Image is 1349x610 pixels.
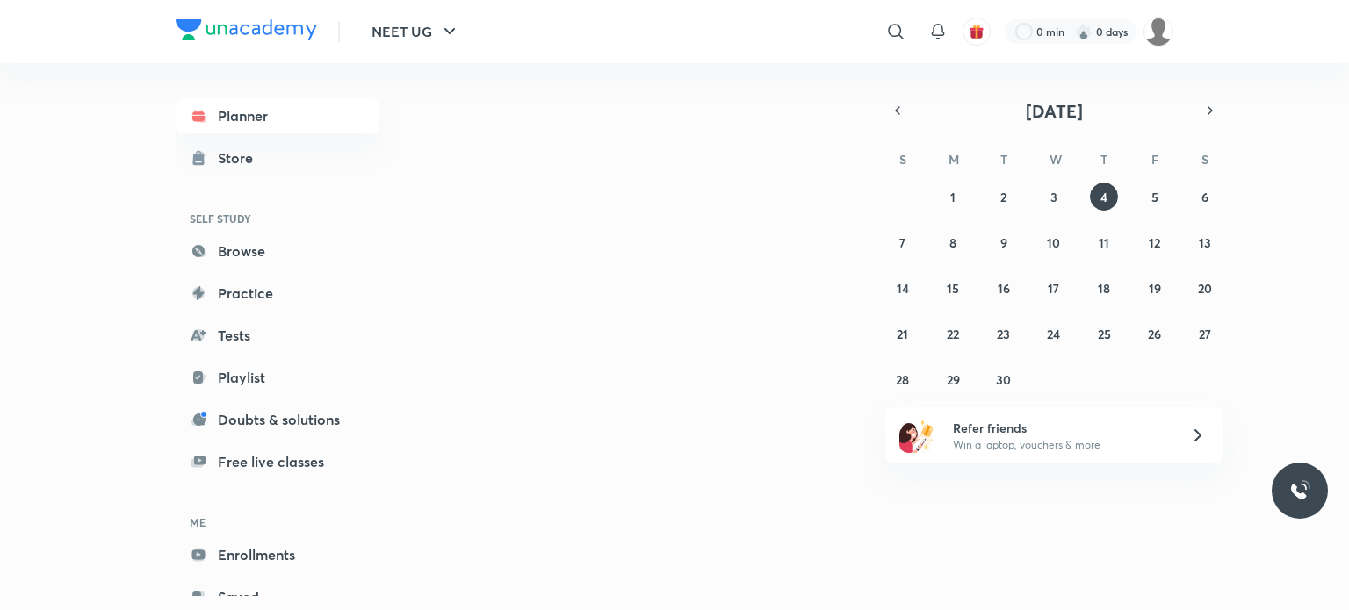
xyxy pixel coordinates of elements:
abbr: Monday [949,151,959,168]
button: September 20, 2025 [1191,274,1219,302]
img: ttu [1289,480,1310,501]
abbr: September 24, 2025 [1047,326,1060,342]
abbr: September 1, 2025 [950,189,956,205]
abbr: September 19, 2025 [1149,280,1161,297]
abbr: September 23, 2025 [997,326,1010,342]
abbr: September 4, 2025 [1100,189,1107,205]
button: September 23, 2025 [990,319,1018,348]
a: Company Logo [176,19,317,45]
abbr: September 14, 2025 [897,280,909,297]
div: Store [218,147,263,169]
abbr: September 29, 2025 [947,371,960,388]
abbr: September 12, 2025 [1149,234,1160,251]
abbr: Tuesday [1000,151,1007,168]
button: September 24, 2025 [1040,319,1068,348]
button: September 25, 2025 [1090,319,1118,348]
img: Company Logo [176,19,317,40]
button: September 19, 2025 [1141,274,1169,302]
button: September 15, 2025 [939,274,967,302]
button: September 8, 2025 [939,228,967,256]
a: Doubts & solutions [176,402,379,437]
button: September 2, 2025 [990,183,1018,211]
abbr: September 20, 2025 [1198,280,1212,297]
abbr: September 22, 2025 [947,326,959,342]
button: avatar [963,18,991,46]
abbr: September 26, 2025 [1148,326,1161,342]
img: streak [1075,23,1093,40]
abbr: September 8, 2025 [949,234,956,251]
button: September 5, 2025 [1141,183,1169,211]
button: September 22, 2025 [939,319,967,348]
abbr: Thursday [1100,151,1107,168]
button: September 17, 2025 [1040,274,1068,302]
button: September 26, 2025 [1141,319,1169,348]
button: September 1, 2025 [939,183,967,211]
abbr: September 3, 2025 [1050,189,1057,205]
button: September 30, 2025 [990,365,1018,393]
a: Tests [176,318,379,353]
button: September 14, 2025 [889,274,917,302]
abbr: September 25, 2025 [1098,326,1111,342]
img: avatar [969,24,985,39]
p: Win a laptop, vouchers & more [953,437,1169,453]
abbr: September 18, 2025 [1098,280,1110,297]
a: Playlist [176,360,379,395]
img: referral [899,418,934,453]
button: September 6, 2025 [1191,183,1219,211]
abbr: September 10, 2025 [1047,234,1060,251]
a: Browse [176,233,379,269]
button: September 21, 2025 [889,319,917,348]
button: [DATE] [910,98,1198,123]
a: Store [176,140,379,176]
abbr: September 28, 2025 [896,371,909,388]
button: September 18, 2025 [1090,274,1118,302]
h6: ME [176,507,379,537]
abbr: September 6, 2025 [1201,189,1208,205]
abbr: September 21, 2025 [897,326,908,342]
abbr: September 9, 2025 [1000,234,1007,251]
button: September 9, 2025 [990,228,1018,256]
abbr: September 2, 2025 [1000,189,1006,205]
button: September 4, 2025 [1090,183,1118,211]
button: September 28, 2025 [889,365,917,393]
abbr: September 30, 2025 [996,371,1011,388]
a: Planner [176,98,379,133]
button: September 3, 2025 [1040,183,1068,211]
abbr: September 13, 2025 [1199,234,1211,251]
abbr: Saturday [1201,151,1208,168]
abbr: September 27, 2025 [1199,326,1211,342]
abbr: September 16, 2025 [998,280,1010,297]
a: Practice [176,276,379,311]
abbr: September 11, 2025 [1099,234,1109,251]
abbr: Sunday [899,151,906,168]
h6: Refer friends [953,419,1169,437]
a: Enrollments [176,537,379,572]
button: September 12, 2025 [1141,228,1169,256]
button: NEET UG [361,14,471,49]
span: [DATE] [1026,99,1083,123]
abbr: September 15, 2025 [947,280,959,297]
button: September 13, 2025 [1191,228,1219,256]
h6: SELF STUDY [176,204,379,233]
abbr: September 17, 2025 [1048,280,1059,297]
img: Sumaiyah Hyder [1143,17,1173,47]
button: September 7, 2025 [889,228,917,256]
abbr: Wednesday [1050,151,1062,168]
abbr: Friday [1151,151,1158,168]
button: September 27, 2025 [1191,319,1219,348]
abbr: September 5, 2025 [1151,189,1158,205]
abbr: September 7, 2025 [899,234,905,251]
button: September 10, 2025 [1040,228,1068,256]
button: September 29, 2025 [939,365,967,393]
button: September 16, 2025 [990,274,1018,302]
a: Free live classes [176,444,379,479]
button: September 11, 2025 [1090,228,1118,256]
